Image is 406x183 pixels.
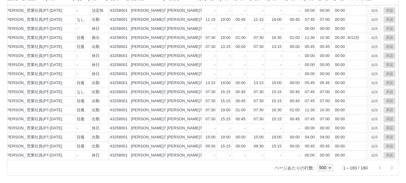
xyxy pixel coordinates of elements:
div: 43258001 [110,71,128,77]
div: 法定休 [92,8,104,14]
div: [PERSON_NAME] [6,62,39,68]
div: 出勤 [92,44,100,50]
div: - [244,26,246,32]
div: 13:15 [254,80,264,86]
div: - [280,62,282,68]
div: 営業社員(PT契約) [27,98,58,104]
p: 1～180 / 180 [343,165,368,171]
div: [DATE] [50,107,62,113]
div: - [77,53,78,59]
div: 15:15 [272,89,282,95]
div: 00:45 [290,98,300,104]
div: 15:15 [272,144,282,149]
div: 07:30 [254,98,264,104]
div: 00:00 [335,8,345,14]
div: [PERSON_NAME]市[PERSON_NAME]放課後児童クラブ [167,98,268,104]
div: [PERSON_NAME] [6,80,39,86]
div: [PERSON_NAME] [6,44,39,50]
div: 07:30 [254,44,264,50]
div: - [229,26,231,32]
div: 営業社員(PT契約) [27,26,58,32]
div: - [229,71,231,77]
div: [PERSON_NAME]市[PERSON_NAME]放課後児童クラブ [167,107,268,113]
div: [PERSON_NAME]市 [131,17,168,23]
div: 15:00 [254,134,264,140]
div: 00:00 [335,26,345,32]
div: [DATE] [50,153,62,158]
div: [PERSON_NAME]市 [131,62,168,68]
div: 00:00 [335,71,345,77]
div: 営業社員(PT契約) [27,44,58,50]
div: 00:00 [290,44,300,50]
div: 休日 [92,53,100,59]
div: 00:00 [335,116,345,122]
div: 07:45 [305,17,315,23]
div: 43258001 [110,107,128,113]
div: - [214,153,215,158]
div: 00:00 [305,125,315,131]
div: [PERSON_NAME]市 [131,71,168,77]
div: [PERSON_NAME]市 [131,26,168,32]
div: 営業社員(PT契約) [27,53,58,59]
div: 07:30 [254,89,264,95]
div: 営業社員(PT契約) [27,62,58,68]
div: [DATE] [50,35,62,41]
div: 00:00 [335,80,345,86]
div: [PERSON_NAME] [6,153,39,158]
div: - [262,53,264,59]
div: 往復 [77,44,85,50]
div: 出勤 [92,116,100,122]
div: - [77,153,78,158]
div: 出勤 [92,98,100,104]
div: 19:00 [272,134,282,140]
div: - [280,26,282,32]
div: 43258001 [110,144,128,149]
div: [PERSON_NAME]市 [131,107,168,113]
div: 10:30 [320,107,330,113]
div: 07:45 [305,116,315,122]
div: 00:00 [305,8,315,14]
div: [PERSON_NAME]市 [131,44,168,50]
div: - [262,62,264,68]
div: - [262,26,264,32]
div: - [280,71,282,77]
div: 00:00 [290,144,300,149]
div: 00:45 [236,116,246,122]
div: 07:45 [305,98,315,104]
div: 出勤 [92,17,100,23]
div: 07:30 [254,35,264,41]
div: [PERSON_NAME]市 [131,134,168,140]
div: [PERSON_NAME]市 [131,35,168,41]
div: 往復 [77,35,85,41]
div: - [244,125,246,131]
div: - [229,53,231,59]
div: 07:30 [206,116,215,122]
div: 19:00 [221,134,231,140]
div: 05:45 [320,44,330,50]
div: [PERSON_NAME] [6,125,39,131]
div: 07:30 [206,44,215,50]
div: 振出 [92,35,100,41]
div: 営業社員(PT契約) [27,153,58,158]
div: [PERSON_NAME]市[PERSON_NAME]放課後児童クラブ [167,17,268,23]
div: 00:45 [236,98,246,104]
div: 07:30 [254,116,264,122]
div: - [77,125,78,131]
div: 19:00 [221,80,231,86]
div: [PERSON_NAME] [6,35,39,41]
p: ページあたりの行数: [275,165,314,171]
div: 00:00 [236,134,246,140]
div: 07:30 [206,35,215,41]
div: [PERSON_NAME] [6,71,39,77]
div: 01:00 [290,107,300,113]
div: 出勤 [92,144,100,149]
div: 00:00 [305,62,315,68]
div: 00:45 [290,116,300,122]
div: 往復 [77,116,85,122]
div: なし [77,17,85,23]
div: 07:30 [206,89,215,95]
div: [PERSON_NAME]市[PERSON_NAME]放課後児童クラブ [167,44,268,50]
div: 00:00 [320,8,330,14]
div: 往復 [77,134,85,140]
div: 43258001 [110,53,128,59]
